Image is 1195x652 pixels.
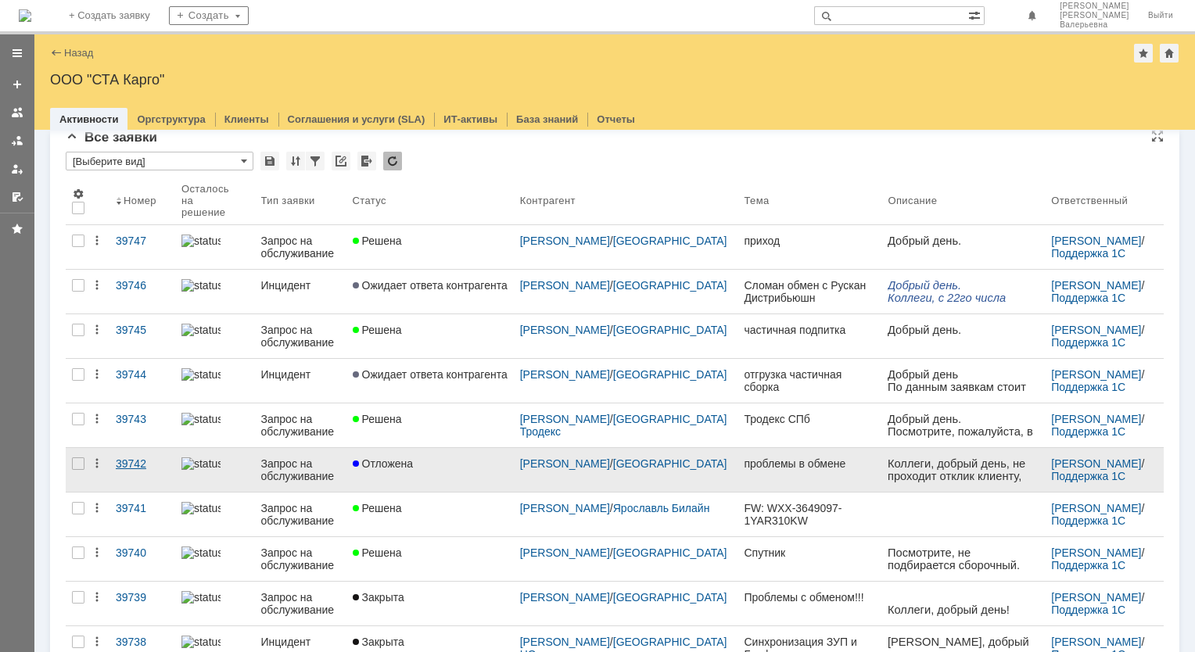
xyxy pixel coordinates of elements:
[520,636,610,648] a: [PERSON_NAME]
[613,546,727,559] a: [GEOGRAPHIC_DATA]
[113,564,124,577] span: ru
[224,113,269,125] a: Клиенты
[81,271,84,284] span: .
[597,113,635,125] a: Отчеты
[25,271,81,284] span: TotalGroup
[520,324,610,336] a: [PERSON_NAME]
[516,113,578,125] a: База знаний
[744,368,875,393] div: отгрузка частичная сборка
[100,351,103,364] span: .
[353,279,508,292] span: Ожидает ответа контрагента
[255,582,346,625] a: Запрос на обслуживание
[1051,457,1141,470] a: [PERSON_NAME]
[306,152,325,170] div: Фильтрация...
[261,413,340,438] div: Запрос на обслуживание
[6,342,113,354] a: www. [DOMAIN_NAME]
[737,270,881,313] a: Сломан обмен с Рускан Дистрибьюшн
[91,324,103,336] div: Действия
[1051,368,1157,393] div: /
[20,321,27,334] span: .:
[255,448,346,492] a: Запрос на обслуживание
[9,334,113,360] span: Сот. тел.: [PHONE_NUMBER]
[105,257,131,270] span: @sta
[353,457,414,470] span: Отложена
[175,359,255,403] a: statusbar-100 (1).png
[81,221,84,234] span: .
[5,156,30,181] a: Мои заявки
[16,56,73,69] span: 161340928
[110,564,113,577] span: .
[5,128,30,153] a: Заявки в моей ответственности
[175,582,255,625] a: statusbar-100 (1).png
[175,314,255,358] a: statusbar-100 (1).png
[79,430,123,442] span: stacargo
[50,72,1179,88] div: ООО "СТА Карго"
[286,152,305,170] div: Сортировка...
[96,167,170,176] span: Частично отгружен
[9,307,79,320] span: Оф. тел.: +
[61,153,94,163] span: Пометка
[2,192,59,202] span: [DATE] 0:00:00
[109,537,175,581] a: 39740
[81,302,84,314] span: .
[1051,235,1157,260] div: /
[116,235,169,247] div: 39747
[116,368,169,381] div: 39744
[181,183,236,218] div: Осталось на решение
[744,324,875,336] div: частичная подпитка
[260,152,279,170] div: Сохранить вид
[96,153,138,163] span: Состояние
[64,47,93,59] a: Назад
[38,351,41,364] span: .
[12,442,103,455] a: [DOMAIN_NAME]
[744,591,875,604] div: Проблемы с обменом!!!
[261,502,340,527] div: Запрос на обслуживание
[181,457,221,470] img: statusbar-100 (1).png
[8,414,204,464] img: download
[56,375,63,388] span: e
[255,314,346,358] a: Запрос на обслуживание
[346,493,514,536] a: Решена
[613,457,727,470] a: [GEOGRAPHIC_DATA]
[116,591,169,604] div: 39739
[1051,324,1157,349] div: /
[181,324,221,336] img: statusbar-100 (1).png
[346,225,514,269] a: Решена
[737,493,881,536] a: FW: WXX-3649097-1YAR310KW
[9,373,64,399] span: Эл. почта :
[613,591,727,604] a: [GEOGRAPHIC_DATA]
[109,582,175,625] a: 39739
[744,502,875,527] div: FW: WXX-3649097-1YAR310KW
[520,195,576,206] div: Контрагент
[737,314,881,358] a: частичная подпитка
[53,375,56,388] span: .
[1051,502,1141,514] a: [PERSON_NAME]
[9,570,64,582] a: bubkin.k@
[91,235,103,247] div: Действия
[744,457,875,470] div: проблемы в обмене
[1051,292,1125,304] a: Поддержка 1С
[261,324,340,349] div: Запрос на обслуживание
[1060,11,1129,20] span: [PERSON_NAME]
[357,152,376,170] div: Экспорт списка
[332,152,350,170] div: Скопировать ссылку на список
[84,470,106,482] span: com
[30,209,41,221] span: @
[13,386,75,399] span: vinogradova
[12,379,131,392] span: [GEOGRAPHIC_DATA]
[383,152,402,170] div: Обновлять список
[75,386,78,399] span: .
[116,413,169,425] div: 39743
[12,366,239,378] span: [PERSON_NAME] по работе с клиентами
[346,359,514,403] a: Ожидает ответа контрагента
[81,582,84,595] span: .
[520,368,610,381] a: [PERSON_NAME]
[744,235,875,247] div: приход
[1060,20,1129,30] span: Валерьевна
[9,228,83,241] span: С уважением,
[6,226,92,238] span: [PERSON_NAME]
[737,359,881,403] a: отгрузка частичная сборка
[181,368,221,381] img: statusbar-100 (1).png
